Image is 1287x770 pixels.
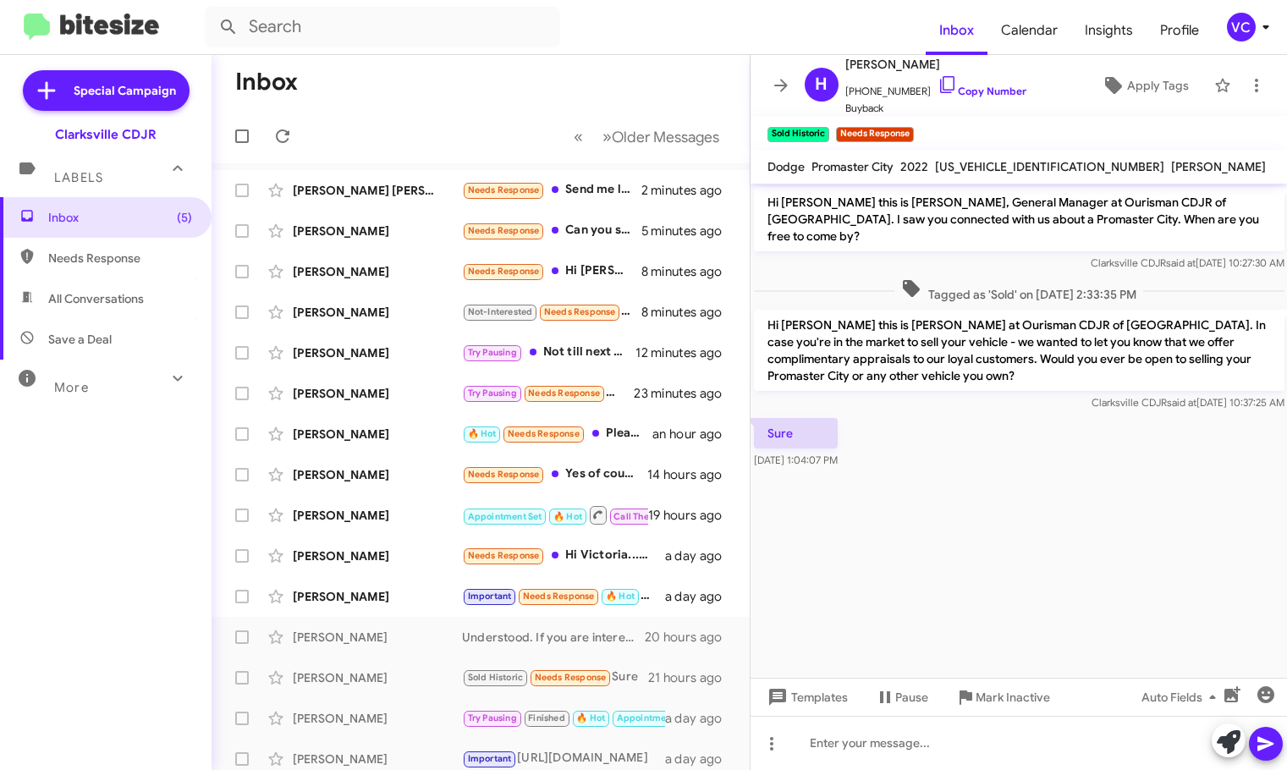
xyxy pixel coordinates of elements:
div: 2 minutes ago [641,182,736,199]
button: Next [592,119,729,154]
span: Try Pausing [468,347,517,358]
div: Not till next week. [462,343,635,362]
span: [US_VEHICLE_IDENTIFICATION_NUMBER] [935,159,1164,174]
span: Needs Response [535,672,607,683]
div: 8 minutes ago [641,263,736,280]
div: [PERSON_NAME] [PERSON_NAME] [293,182,462,199]
span: Clarksville CDJR [DATE] 10:37:25 AM [1091,396,1284,409]
div: [PERSON_NAME] [293,547,462,564]
span: Templates [764,682,848,712]
h1: Inbox [235,69,298,96]
div: 8 minutes ago [641,304,736,321]
div: a day ago [665,710,736,727]
div: [PERSON_NAME] [293,507,462,524]
span: Mark Inactive [976,682,1050,712]
div: Yes of course [462,465,647,484]
div: Drove an hour and a half one way after I was told that a deal could get done. I specifically sent... [462,302,641,322]
div: Hmm okay. [462,586,665,606]
span: Needs Response [523,591,595,602]
span: [DATE] 1:04:07 PM [754,454,838,466]
span: [PERSON_NAME] [845,54,1026,74]
div: [PERSON_NAME] [293,385,462,402]
span: Call Them [613,511,657,522]
span: said at [1166,396,1196,409]
div: [PERSON_NAME] [293,304,462,321]
span: Finished [528,712,565,723]
div: a day ago [665,547,736,564]
div: an hour ago [652,426,735,443]
div: 21 hours ago [648,669,736,686]
a: Profile [1147,6,1213,55]
div: [PERSON_NAME] [293,710,462,727]
span: Needs Response [468,184,540,195]
button: Apply Tags [1083,70,1206,101]
div: Yes I would and the price is $48000 [462,504,648,525]
span: Appointment Set [468,511,542,522]
p: Hi [PERSON_NAME] this is [PERSON_NAME] at Ourisman CDJR of [GEOGRAPHIC_DATA]. In case you're in t... [754,310,1284,391]
span: Save a Deal [48,331,112,348]
span: Apply Tags [1127,70,1189,101]
a: Special Campaign [23,70,190,111]
span: Needs Response [544,306,616,317]
div: 5 minutes ago [641,223,736,239]
span: Try Pausing [468,388,517,399]
span: [PHONE_NUMBER] [845,74,1026,100]
span: (5) [177,209,192,226]
span: More [54,380,89,395]
p: Hi [PERSON_NAME] this is [PERSON_NAME], General Manager at Ourisman CDJR of [GEOGRAPHIC_DATA]. I ... [754,187,1284,251]
span: « [574,126,583,147]
span: 🔥 Hot [606,591,635,602]
div: [PERSON_NAME] [293,344,462,361]
span: Older Messages [612,128,719,146]
div: a day ago [665,751,736,767]
div: a day ago [665,588,736,605]
div: Send me link to the car [462,180,641,200]
div: [PERSON_NAME] [293,751,462,767]
div: [PERSON_NAME] [293,223,462,239]
div: Can you send me a link to any willys you have available? [462,221,641,240]
div: Sure [462,668,648,687]
div: [PERSON_NAME] [293,669,462,686]
div: Clarksville CDJR [55,126,157,143]
div: VC [1227,13,1256,41]
span: Needs Response [468,550,540,561]
div: [PERSON_NAME] [293,629,462,646]
span: 🔥 Hot [553,511,582,522]
div: 23 minutes ago [635,385,736,402]
button: Previous [564,119,593,154]
span: Tagged as 'Sold' on [DATE] 2:33:35 PM [894,278,1143,303]
div: 12 minutes ago [635,344,735,361]
span: Not-Interested [468,306,533,317]
span: [PERSON_NAME] [1171,159,1266,174]
div: Please send me a quote sheet on fully equipped limited or altitude L model grand Cherokee. Thanks [462,424,652,443]
span: Labels [54,170,103,185]
a: Inbox [926,6,987,55]
span: Needs Response [468,225,540,236]
div: 14 hours ago [647,466,736,483]
span: Insights [1071,6,1147,55]
small: Sold Historic [767,127,829,142]
div: We plan on looking at other makes and models. Grand Cherokee was only our first time out. We will... [462,383,635,403]
span: Important [468,591,512,602]
p: Sure [754,418,838,448]
span: Pause [895,682,928,712]
button: Auto Fields [1128,682,1236,712]
div: Hi [PERSON_NAME] I will schedule it when I am ready thanks [462,261,641,281]
button: VC [1213,13,1268,41]
div: Hi Victoria...my Compass is paid off completely and I am now 69 so I am hoping to never buy anoth... [462,546,665,565]
a: Calendar [987,6,1071,55]
span: Appointment Set [617,712,691,723]
span: Inbox [48,209,192,226]
input: Search [205,7,560,47]
span: Sold Historic [468,672,524,683]
span: 🔥 Hot [576,712,605,723]
span: Auto Fields [1141,682,1223,712]
div: [URL][DOMAIN_NAME] [462,749,665,768]
nav: Page navigation example [564,119,729,154]
button: Mark Inactive [942,682,1064,712]
div: [PERSON_NAME] [293,426,462,443]
button: Templates [751,682,861,712]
